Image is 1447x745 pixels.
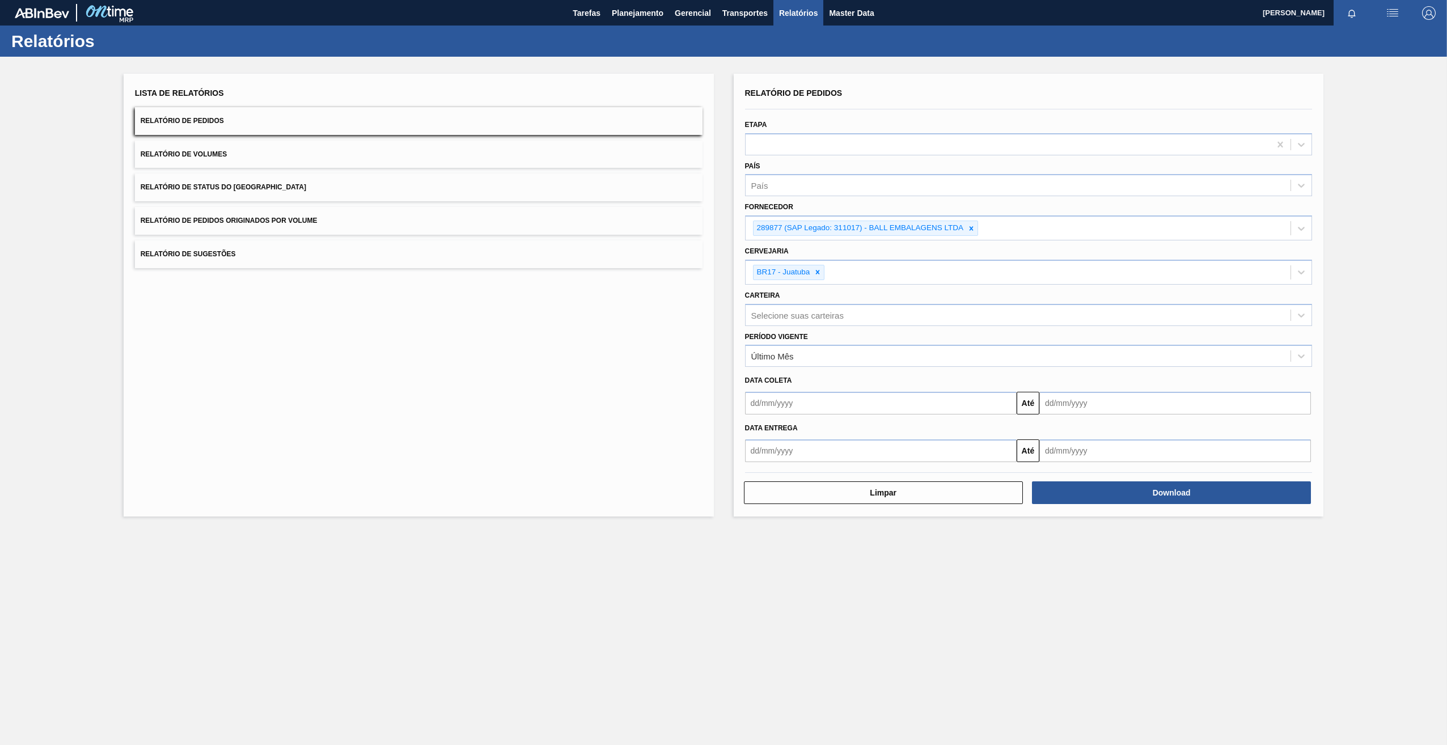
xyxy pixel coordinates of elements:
[135,107,703,135] button: Relatório de Pedidos
[745,88,843,98] span: Relatório de Pedidos
[141,217,318,225] span: Relatório de Pedidos Originados por Volume
[779,6,818,20] span: Relatórios
[141,117,224,125] span: Relatório de Pedidos
[135,173,703,201] button: Relatório de Status do [GEOGRAPHIC_DATA]
[745,392,1017,414] input: dd/mm/yyyy
[754,221,965,235] div: 289877 (SAP Legado: 311017) - BALL EMBALAGENS LTDA
[745,376,792,384] span: Data coleta
[751,352,794,361] div: Último Mês
[141,183,306,191] span: Relatório de Status do [GEOGRAPHIC_DATA]
[141,250,236,258] span: Relatório de Sugestões
[135,207,703,235] button: Relatório de Pedidos Originados por Volume
[745,439,1017,462] input: dd/mm/yyyy
[1386,6,1399,20] img: userActions
[1017,392,1039,414] button: Até
[1032,481,1311,504] button: Download
[745,203,793,211] label: Fornecedor
[745,247,789,255] label: Cervejaria
[135,88,224,98] span: Lista de Relatórios
[744,481,1023,504] button: Limpar
[15,8,69,18] img: TNhmsLtSVTkK8tSr43FrP2fwEKptu5GPRR3wAAAABJRU5ErkJggg==
[11,35,213,48] h1: Relatórios
[751,310,844,320] div: Selecione suas carteiras
[135,141,703,168] button: Relatório de Volumes
[1422,6,1436,20] img: Logout
[675,6,711,20] span: Gerencial
[722,6,768,20] span: Transportes
[141,150,227,158] span: Relatório de Volumes
[135,240,703,268] button: Relatório de Sugestões
[1039,439,1311,462] input: dd/mm/yyyy
[1017,439,1039,462] button: Até
[612,6,663,20] span: Planejamento
[573,6,600,20] span: Tarefas
[745,291,780,299] label: Carteira
[754,265,812,280] div: BR17 - Juatuba
[1039,392,1311,414] input: dd/mm/yyyy
[1334,5,1370,21] button: Notificações
[745,121,767,129] label: Etapa
[745,162,760,170] label: País
[751,181,768,191] div: País
[745,333,808,341] label: Período Vigente
[745,424,798,432] span: Data entrega
[829,6,874,20] span: Master Data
